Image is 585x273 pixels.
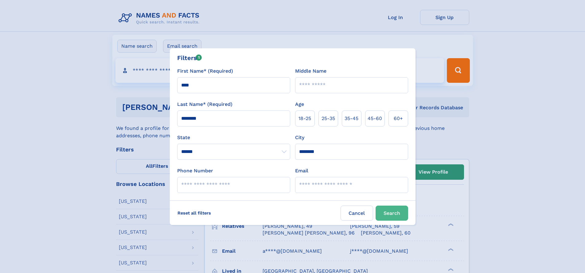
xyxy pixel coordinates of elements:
span: 18‑25 [298,115,311,122]
label: Email [295,167,308,175]
span: 45‑60 [368,115,382,122]
label: City [295,134,304,141]
label: Cancel [341,206,373,221]
label: Middle Name [295,67,326,75]
span: 25‑35 [322,115,335,122]
label: State [177,134,290,141]
button: Search [376,206,408,221]
label: Reset all filters [174,206,215,220]
label: Age [295,101,304,108]
label: Last Name* (Required) [177,101,232,108]
label: First Name* (Required) [177,67,233,75]
span: 60+ [394,115,403,122]
div: Filters [177,53,202,62]
span: 35‑45 [345,115,358,122]
label: Phone Number [177,167,213,175]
